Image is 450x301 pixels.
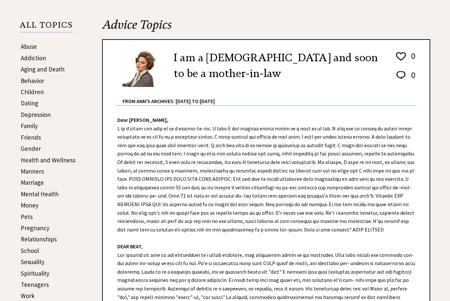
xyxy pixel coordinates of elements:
[117,243,143,250] strong: DEAR BEAT,
[21,258,44,266] a: Sexuality
[21,99,38,107] a: Dating
[21,43,37,51] a: Abuse
[21,122,38,130] a: Family
[21,134,41,142] a: Friends
[21,235,57,243] a: Relationships
[21,179,44,187] a: Marriage
[21,111,51,119] a: Depression
[21,168,44,176] a: Manners
[395,51,407,63] img: heart_outline%201.png
[123,50,164,87] img: Ann6%20v2%20small.png
[21,77,44,85] a: Behavior
[408,70,416,87] td: 0
[21,247,39,255] a: School
[408,51,416,69] td: 0
[117,117,168,123] strong: Dear [PERSON_NAME],
[21,88,44,96] a: Children
[21,54,46,62] a: Addiction
[123,88,416,105] div: From Ann's Archives: [DATE] to [DATE]
[174,50,385,82] h2: I am a [DEMOGRAPHIC_DATA] and soon to be a mother-in-law
[21,213,33,221] a: Pets
[21,292,35,300] a: Work
[21,281,49,289] a: Teenagers
[20,22,73,33] p: ALL TOPICS
[395,70,407,81] img: message_round%202.png
[21,66,65,73] a: Aging and Death
[21,224,49,232] a: Pregnancy
[21,190,59,198] a: Mental Health
[21,270,49,278] a: Spirituality
[21,156,75,164] a: Health and Wellness
[21,202,39,209] a: Money
[102,17,430,40] h2: Advice Topics
[21,145,41,153] a: Gender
